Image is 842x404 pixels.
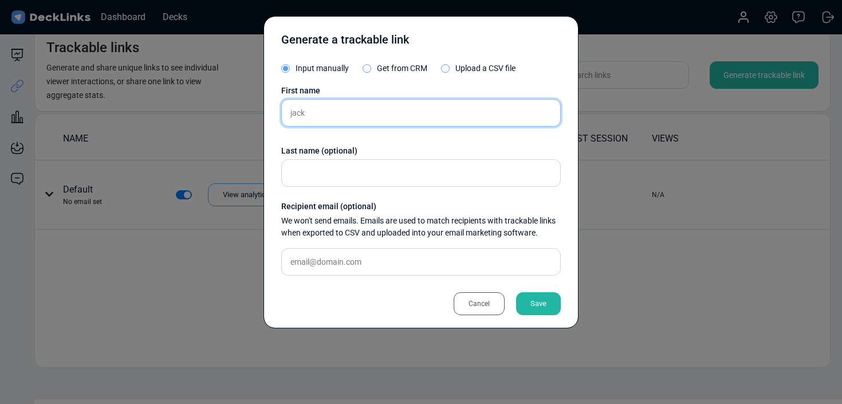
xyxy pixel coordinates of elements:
div: Cancel [454,292,505,315]
div: Recipient email (optional) [281,201,561,213]
input: email@domain.com [281,248,561,276]
div: Generate a trackable link [281,31,409,54]
div: We won't send emails. Emails are used to match recipients with trackable links when exported to C... [281,215,561,239]
div: First name [281,85,561,97]
span: Get from CRM [377,64,427,73]
div: Save [516,292,561,315]
span: Upload a CSV file [455,64,516,73]
div: Last name (optional) [281,145,561,157]
span: Input manually [296,64,349,73]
